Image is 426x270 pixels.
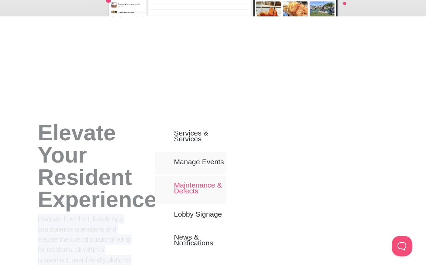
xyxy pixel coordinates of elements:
[174,211,222,217] span: Lobby Signage
[174,159,224,165] span: Manage Events
[174,182,227,194] span: Maintenance & Defects
[38,121,137,210] h1: Elevate Your Resident Experience
[174,234,227,246] span: News & Notifications
[38,214,132,265] p: Discover how the Lifestyle App can optimise operations and elevate the overall quality of living ...
[155,123,393,256] div: Tabs. Open items with Enter or Space, close with Escape and navigate using the Arrow keys.
[174,130,227,142] span: Services & Services
[392,236,412,256] iframe: Toggle Customer Support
